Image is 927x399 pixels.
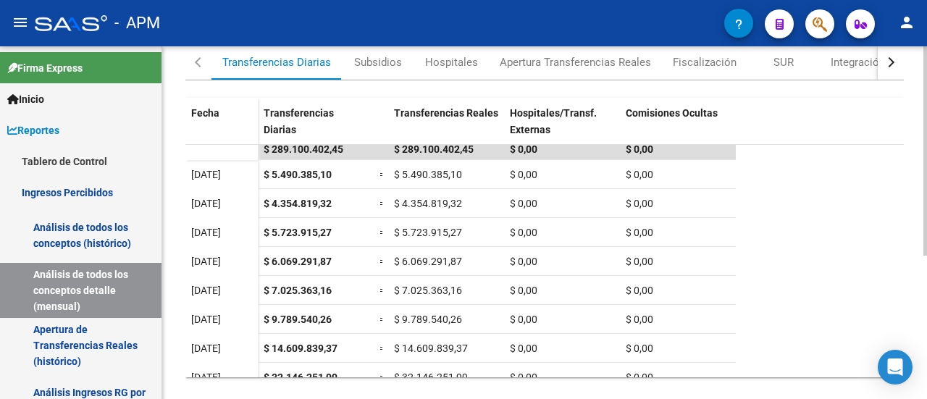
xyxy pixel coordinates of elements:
span: $ 0,00 [626,314,653,325]
span: Comisiones Ocultas [626,107,718,119]
span: Transferencias Reales [394,107,498,119]
span: = [379,285,385,296]
span: $ 0,00 [510,314,537,325]
span: $ 6.069.291,87 [394,256,462,267]
mat-icon: menu [12,14,29,31]
span: $ 0,00 [626,256,653,267]
span: $ 32.146.251,99 [264,371,337,383]
div: Apertura Transferencias Reales [500,54,651,70]
span: $ 7.025.363,16 [394,285,462,296]
datatable-header-cell: Transferencias Reales [388,98,504,159]
mat-icon: person [898,14,915,31]
span: Transferencias Diarias [264,107,334,135]
datatable-header-cell: Hospitales/Transf. Externas [504,98,620,159]
span: Hospitales/Transf. Externas [510,107,597,135]
div: Hospitales [425,54,478,70]
span: $ 5.723.915,27 [394,227,462,238]
span: [DATE] [191,198,221,209]
datatable-header-cell: Fecha [185,98,258,159]
span: $ 0,00 [510,143,537,155]
span: = [379,169,385,180]
span: [DATE] [191,256,221,267]
span: [DATE] [191,371,221,383]
span: $ 0,00 [626,169,653,180]
span: $ 5.490.385,10 [264,169,332,180]
span: $ 4.354.819,32 [264,198,332,209]
span: $ 32.146.251,99 [394,371,468,383]
span: = [379,343,385,354]
datatable-header-cell: Comisiones Ocultas [620,98,736,159]
span: [DATE] [191,227,221,238]
span: $ 14.609.839,37 [264,343,337,354]
div: SUR [773,54,794,70]
span: $ 0,00 [626,343,653,354]
span: $ 0,00 [510,343,537,354]
datatable-header-cell: Transferencias Diarias [258,98,374,159]
span: = [379,198,385,209]
div: Integración [831,54,885,70]
span: $ 0,00 [626,227,653,238]
span: $ 0,00 [510,285,537,296]
span: $ 0,00 [510,227,537,238]
span: = [379,256,385,267]
span: $ 14.609.839,37 [394,343,468,354]
span: [DATE] [191,314,221,325]
span: = [379,227,385,238]
span: $ 9.789.540,26 [394,314,462,325]
span: $ 289.100.402,45 [394,143,474,155]
span: $ 289.100.402,45 [264,143,343,155]
span: $ 6.069.291,87 [264,256,332,267]
span: = [379,314,385,325]
span: $ 0,00 [626,371,653,383]
span: $ 7.025.363,16 [264,285,332,296]
span: $ 0,00 [626,198,653,209]
span: Inicio [7,91,44,107]
div: Open Intercom Messenger [878,350,913,385]
span: $ 5.490.385,10 [394,169,462,180]
span: Fecha [191,107,219,119]
span: - APM [114,7,160,39]
div: Subsidios [354,54,402,70]
div: Transferencias Diarias [222,54,331,70]
div: Fiscalización [673,54,737,70]
span: [DATE] [191,343,221,354]
span: $ 0,00 [626,285,653,296]
span: $ 4.354.819,32 [394,198,462,209]
span: = [379,371,385,383]
span: Firma Express [7,60,83,76]
span: $ 0,00 [510,256,537,267]
span: [DATE] [191,285,221,296]
span: [DATE] [191,169,221,180]
span: $ 0,00 [510,169,537,180]
span: Reportes [7,122,59,138]
span: $ 9.789.540,26 [264,314,332,325]
span: $ 5.723.915,27 [264,227,332,238]
span: $ 0,00 [510,371,537,383]
span: $ 0,00 [510,198,537,209]
span: $ 0,00 [626,143,653,155]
